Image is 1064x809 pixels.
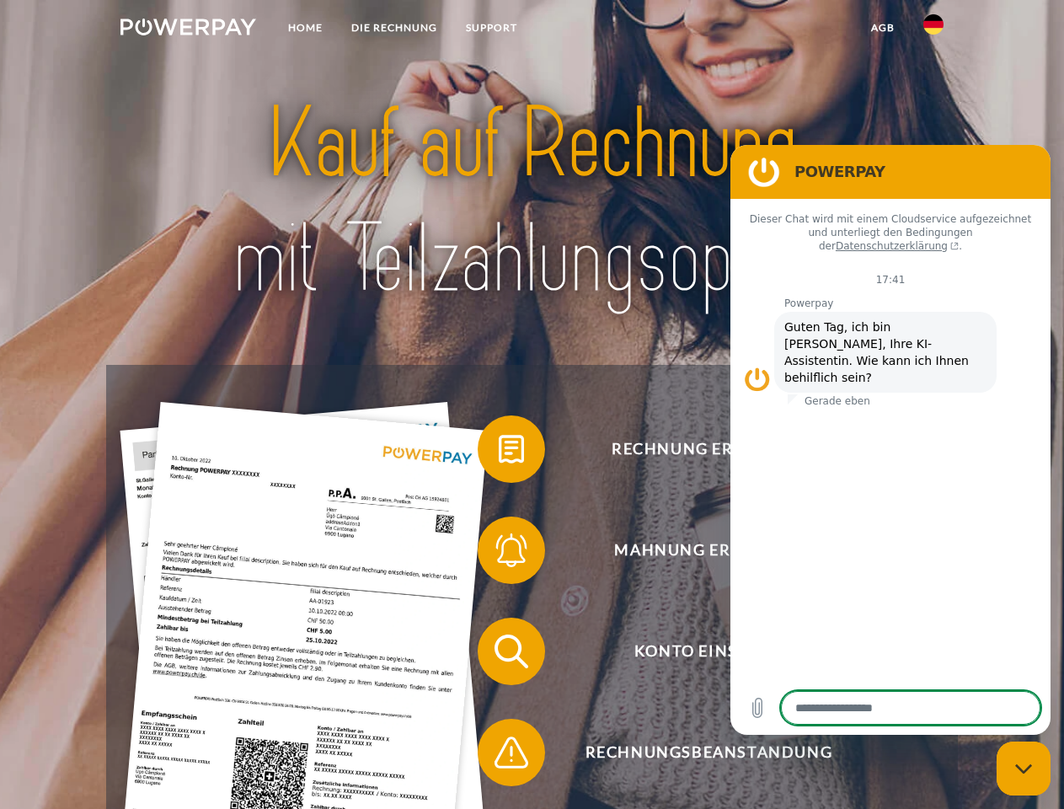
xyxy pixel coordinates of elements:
img: qb_search.svg [490,630,532,672]
a: DIE RECHNUNG [337,13,452,43]
span: Rechnungsbeanstandung [502,719,915,786]
button: Konto einsehen [478,618,916,685]
span: Mahnung erhalten? [502,517,915,584]
img: de [923,14,944,35]
iframe: Messaging-Fenster [730,145,1051,735]
img: qb_warning.svg [490,731,532,774]
span: Konto einsehen [502,618,915,685]
a: agb [857,13,909,43]
iframe: Schaltfläche zum Öffnen des Messaging-Fensters; Konversation läuft [997,742,1051,796]
span: Rechnung erhalten? [502,415,915,483]
img: qb_bell.svg [490,529,532,571]
img: title-powerpay_de.svg [161,81,903,323]
button: Rechnung erhalten? [478,415,916,483]
img: logo-powerpay-white.svg [120,19,256,35]
a: Home [274,13,337,43]
button: Rechnungsbeanstandung [478,719,916,786]
img: qb_bill.svg [490,428,532,470]
a: SUPPORT [452,13,532,43]
button: Mahnung erhalten? [478,517,916,584]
